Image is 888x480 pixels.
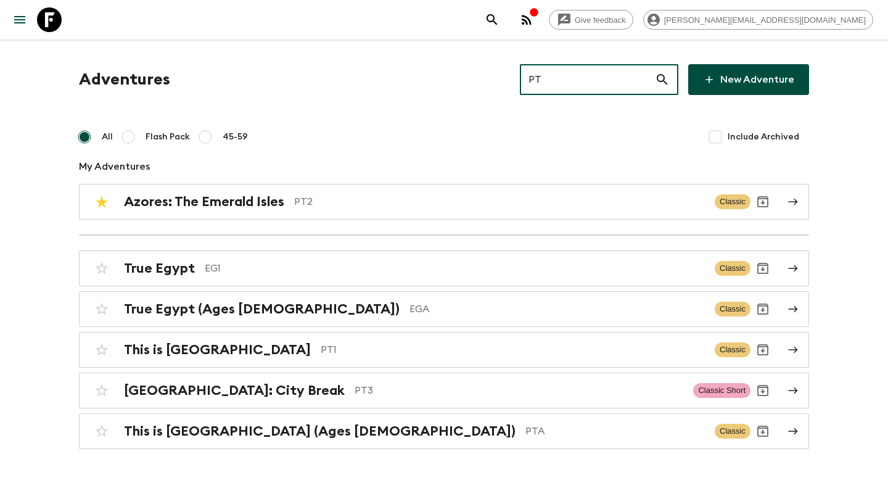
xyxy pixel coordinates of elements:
h2: True Egypt (Ages [DEMOGRAPHIC_DATA]) [124,301,400,317]
a: Give feedback [549,10,633,30]
a: [GEOGRAPHIC_DATA]: City BreakPT3Classic ShortArchive [79,373,809,408]
h1: Adventures [79,67,170,92]
button: Archive [750,256,775,281]
button: Archive [750,378,775,403]
a: Azores: The Emerald IslesPT2ClassicArchive [79,184,809,220]
h2: This is [GEOGRAPHIC_DATA] (Ages [DEMOGRAPHIC_DATA]) [124,423,516,439]
h2: Azores: The Emerald Isles [124,194,284,210]
span: Classic [715,302,750,317]
p: My Adventures [79,159,809,174]
p: PT2 [294,194,705,209]
h2: True Egypt [124,260,195,276]
button: Archive [750,189,775,214]
span: 45-59 [223,131,248,143]
span: Classic Short [693,383,750,398]
a: True Egypt (Ages [DEMOGRAPHIC_DATA])EGAClassicArchive [79,291,809,327]
a: True EgyptEG1ClassicArchive [79,250,809,286]
span: Classic [715,342,750,357]
span: All [102,131,113,143]
span: Classic [715,424,750,439]
button: Archive [750,419,775,444]
span: Classic [715,261,750,276]
button: Archive [750,297,775,321]
button: menu [7,7,32,32]
p: PT1 [321,342,705,357]
p: EGA [409,302,705,317]
span: Classic [715,194,750,209]
a: New Adventure [688,64,809,95]
p: EG1 [205,261,705,276]
span: Flash Pack [146,131,190,143]
input: e.g. AR1, Argentina [520,62,655,97]
h2: This is [GEOGRAPHIC_DATA] [124,342,311,358]
span: [PERSON_NAME][EMAIL_ADDRESS][DOMAIN_NAME] [657,15,873,25]
span: Give feedback [568,15,633,25]
p: PTA [525,424,705,439]
button: search adventures [480,7,504,32]
a: This is [GEOGRAPHIC_DATA] (Ages [DEMOGRAPHIC_DATA])PTAClassicArchive [79,413,809,449]
p: PT3 [355,383,683,398]
button: Archive [750,337,775,362]
div: [PERSON_NAME][EMAIL_ADDRESS][DOMAIN_NAME] [643,10,873,30]
span: Include Archived [728,131,799,143]
h2: [GEOGRAPHIC_DATA]: City Break [124,383,345,399]
a: This is [GEOGRAPHIC_DATA]PT1ClassicArchive [79,332,809,368]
